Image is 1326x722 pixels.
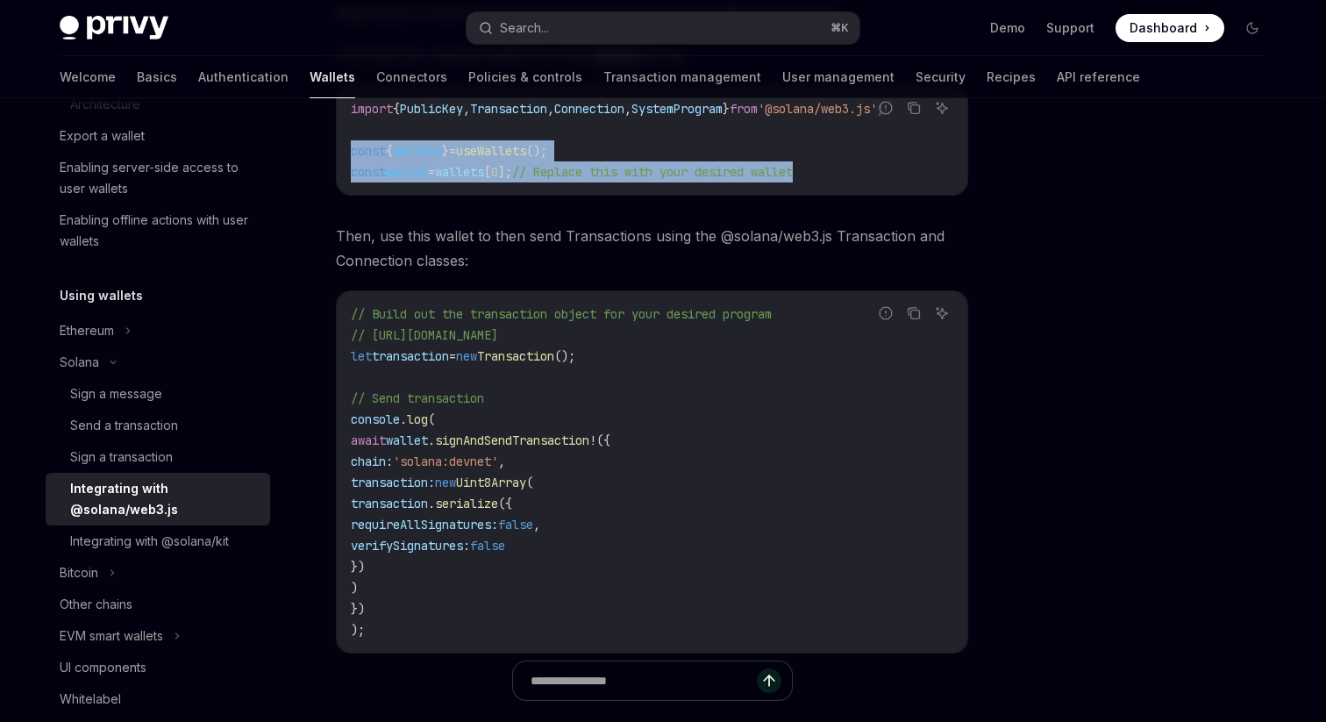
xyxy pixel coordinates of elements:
[987,56,1036,98] a: Recipes
[491,164,498,180] span: 0
[351,348,372,364] span: let
[46,652,270,683] a: UI components
[46,525,270,557] a: Integrating with @solana/kit
[376,56,447,98] a: Connectors
[428,496,435,511] span: .
[351,517,498,533] span: requireAllSignatures:
[428,164,435,180] span: =
[470,538,505,554] span: false
[70,383,162,404] div: Sign a message
[60,56,116,98] a: Welcome
[336,224,968,273] span: Then, use this wallet to then send Transactions using the @solana/web3.js Transaction and Connect...
[467,12,859,44] button: Search...⌘K
[393,101,400,117] span: {
[477,348,554,364] span: Transaction
[137,56,177,98] a: Basics
[1057,56,1140,98] a: API reference
[463,101,470,117] span: ,
[351,143,386,159] span: const
[46,473,270,525] a: Integrating with @solana/web3.js
[470,101,547,117] span: Transaction
[46,441,270,473] a: Sign a transaction
[351,432,386,448] span: await
[782,56,895,98] a: User management
[198,56,289,98] a: Authentication
[46,378,270,410] a: Sign a message
[386,143,393,159] span: {
[46,152,270,204] a: Enabling server-side access to user wallets
[902,97,925,119] button: Copy the contents from the code block
[46,589,270,620] a: Other chains
[351,580,358,596] span: )
[351,390,484,406] span: // Send transaction
[1046,19,1094,37] a: Support
[60,352,99,373] div: Solana
[916,56,966,98] a: Security
[526,475,533,490] span: (
[351,475,435,490] span: transaction:
[60,157,260,199] div: Enabling server-side access to user wallets
[435,164,484,180] span: wallets
[874,97,897,119] button: Report incorrect code
[372,348,449,364] span: transaction
[351,622,365,638] span: );
[1116,14,1224,42] a: Dashboard
[449,143,456,159] span: =
[60,625,163,647] div: EVM smart wallets
[500,18,549,39] div: Search...
[435,432,589,448] span: signAndSendTransaction
[758,101,877,117] span: '@solana/web3.js'
[723,101,730,117] span: }
[990,19,1025,37] a: Demo
[1130,19,1197,37] span: Dashboard
[407,411,428,427] span: log
[603,56,761,98] a: Transaction management
[46,204,270,257] a: Enabling offline actions with user wallets
[730,101,758,117] span: from
[60,562,98,583] div: Bitcoin
[930,302,953,325] button: Ask AI
[70,531,229,552] div: Integrating with @solana/kit
[498,454,505,469] span: ,
[386,432,428,448] span: wallet
[393,143,442,159] span: wallets
[435,475,456,490] span: new
[351,496,428,511] span: transaction
[456,143,526,159] span: useWallets
[554,101,624,117] span: Connection
[46,410,270,441] a: Send a transaction
[400,411,407,427] span: .
[351,164,386,180] span: const
[351,411,400,427] span: console
[930,97,953,119] button: Ask AI
[70,447,173,468] div: Sign a transaction
[498,164,512,180] span: ];
[631,101,723,117] span: SystemProgram
[60,285,143,306] h5: Using wallets
[498,496,512,511] span: ({
[902,302,925,325] button: Copy the contents from the code block
[831,21,849,35] span: ⌘ K
[393,454,498,469] span: 'solana:devnet'
[400,101,463,117] span: PublicKey
[874,302,897,325] button: Report incorrect code
[449,348,456,364] span: =
[60,210,260,252] div: Enabling offline actions with user wallets
[456,348,477,364] span: new
[60,594,132,615] div: Other chains
[757,668,781,693] button: Send message
[589,432,596,448] span: !
[351,454,393,469] span: chain:
[435,496,498,511] span: serialize
[351,601,365,617] span: })
[533,517,540,533] span: ,
[60,689,121,710] div: Whitelabel
[526,143,547,159] span: ();
[498,517,533,533] span: false
[456,475,526,490] span: Uint8Array
[60,16,168,40] img: dark logo
[547,101,554,117] span: ,
[60,657,146,678] div: UI components
[351,327,498,343] span: // [URL][DOMAIN_NAME]
[428,411,435,427] span: (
